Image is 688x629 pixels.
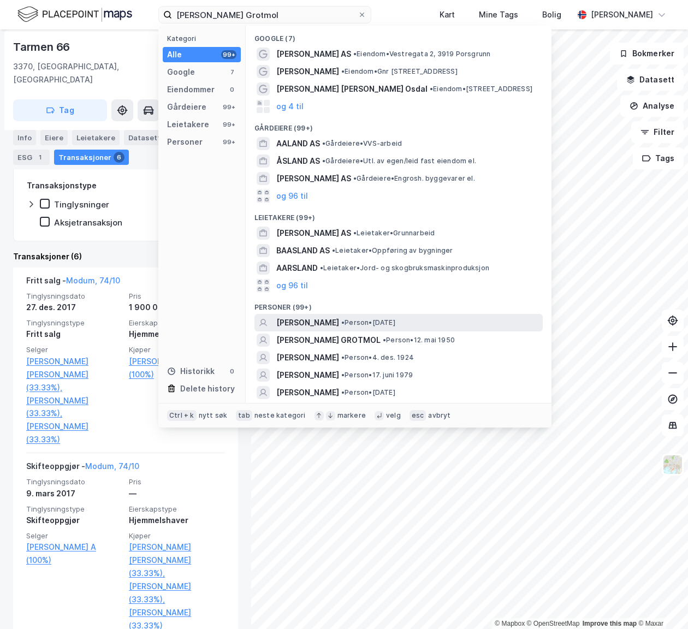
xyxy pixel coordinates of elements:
div: Google [167,66,195,79]
span: Person • 17. juni 1979 [341,371,413,379]
span: Person • [DATE] [341,388,395,397]
div: 1 900 000 kr [129,301,225,314]
div: 99+ [221,103,236,111]
span: [PERSON_NAME] [276,386,339,399]
div: [PERSON_NAME] [591,8,653,21]
div: Personer [167,135,203,149]
span: [PERSON_NAME] AS [276,48,351,61]
div: Delete history [180,382,235,395]
a: [PERSON_NAME] (33.33%), [129,580,225,606]
div: Gårdeiere [167,100,206,114]
span: • [341,371,345,379]
div: Tinglysninger [54,199,109,210]
div: Bolig [542,8,561,21]
span: BAASLAND AS [276,244,330,257]
div: Leietakere [72,130,120,145]
div: ESG [13,150,50,165]
span: Gårdeiere • Utl. av egen/leid fast eiendom el. [322,157,476,165]
span: AALAND AS [276,137,320,150]
a: Mapbox [495,620,525,627]
div: Eiendommer [167,83,215,96]
a: Improve this map [583,620,637,627]
div: Transaksjoner (6) [13,250,238,263]
div: Transaksjoner [54,150,129,165]
span: AARSLAND [276,262,318,275]
a: [PERSON_NAME] [PERSON_NAME] (33.33%), [26,355,122,394]
a: Modum, 74/10 [66,276,120,285]
span: [PERSON_NAME] [276,65,339,78]
div: Tarmen 66 [13,38,72,56]
button: Datasett [617,69,684,91]
button: Filter [631,121,684,143]
div: 0 [228,367,236,376]
span: Pris [129,477,225,486]
div: Gårdeiere (99+) [246,115,551,135]
button: Tags [633,147,684,169]
div: 99+ [221,120,236,129]
span: • [430,85,433,93]
span: Person • [DATE] [341,318,395,327]
div: Eiere [40,130,68,145]
div: Google (7) [246,26,551,45]
a: [PERSON_NAME] (33.33%) [26,420,122,446]
div: 99+ [221,50,236,59]
span: [PERSON_NAME] [276,369,339,382]
span: Selger [26,531,122,541]
div: Hjemmelshaver [129,328,225,341]
span: ÅSLAND AS [276,155,320,168]
iframe: Chat Widget [633,577,688,629]
a: [PERSON_NAME] [PERSON_NAME] (33.33%), [129,541,225,580]
span: • [322,157,325,165]
button: Bokmerker [610,43,684,64]
span: Tinglysningsdato [26,292,122,301]
span: Kjøper [129,345,225,354]
div: nytt søk [199,411,228,420]
div: Fritt salg - [26,274,120,292]
span: Eierskapstype [129,318,225,328]
div: neste kategori [254,411,306,420]
span: • [353,229,357,237]
span: [PERSON_NAME] AS [276,227,351,240]
button: og 96 til [276,189,308,203]
span: Kjøper [129,531,225,541]
a: Modum, 74/10 [85,461,139,471]
div: Historikk [167,365,215,378]
a: [PERSON_NAME] AS (100%) [129,355,225,381]
div: Transaksjonstype [27,179,97,192]
div: tab [236,410,252,421]
div: Personer (99+) [246,294,551,314]
div: 27. des. 2017 [26,301,122,314]
div: Fritt salg [26,328,122,341]
div: markere [337,411,366,420]
a: [PERSON_NAME] A (100%) [26,541,122,567]
div: velg [386,411,401,420]
span: [PERSON_NAME] [PERSON_NAME] Osdal [276,82,428,96]
div: Leietakere [167,118,209,131]
div: 6 [114,152,124,163]
div: Datasett [124,130,165,145]
span: • [320,264,323,272]
div: Hjemmelshaver [129,514,225,527]
span: Tinglysningstype [26,505,122,514]
span: • [341,353,345,361]
span: • [353,174,357,182]
img: logo.f888ab2527a4732fd821a326f86c7f29.svg [17,5,132,24]
span: Eiendom • [STREET_ADDRESS] [430,85,532,93]
a: [PERSON_NAME] (33.33%), [26,394,122,420]
span: Eiendom • Vestregata 2, 3919 Porsgrunn [353,50,490,58]
div: 9. mars 2017 [26,487,122,500]
span: Gårdeiere • Engrosh. byggevarer el. [353,174,475,183]
div: Skifteoppgjør [26,514,122,527]
span: [PERSON_NAME] GROTMOL [276,334,381,347]
div: Skifteoppgjør - [26,460,139,477]
span: Eierskapstype [129,505,225,514]
div: Mine Tags [479,8,518,21]
span: Pris [129,292,225,301]
span: Tinglysningstype [26,318,122,328]
span: Eiendom • Gnr [STREET_ADDRESS] [341,67,458,76]
span: Person • 4. des. 1924 [341,353,414,362]
div: 1 [34,152,45,163]
span: • [341,388,345,396]
div: Kategori [167,34,241,43]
